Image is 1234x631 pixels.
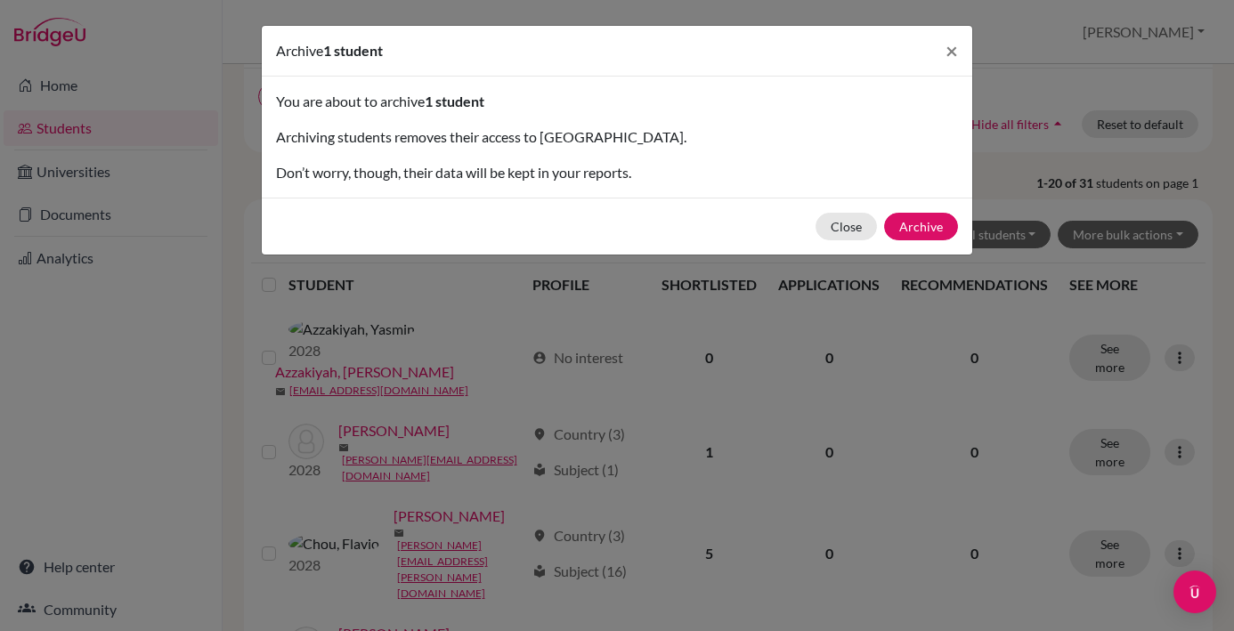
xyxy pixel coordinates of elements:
button: Archive [884,213,958,240]
button: Close [816,213,877,240]
span: Archive [276,42,323,59]
button: Close [931,26,972,76]
span: × [946,37,958,63]
div: Open Intercom Messenger [1173,570,1216,613]
p: Archiving students removes their access to [GEOGRAPHIC_DATA]. [276,126,958,148]
span: 1 student [323,42,383,59]
p: Don’t worry, though, their data will be kept in your reports. [276,162,958,183]
span: 1 student [425,93,484,109]
p: You are about to archive [276,91,958,112]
